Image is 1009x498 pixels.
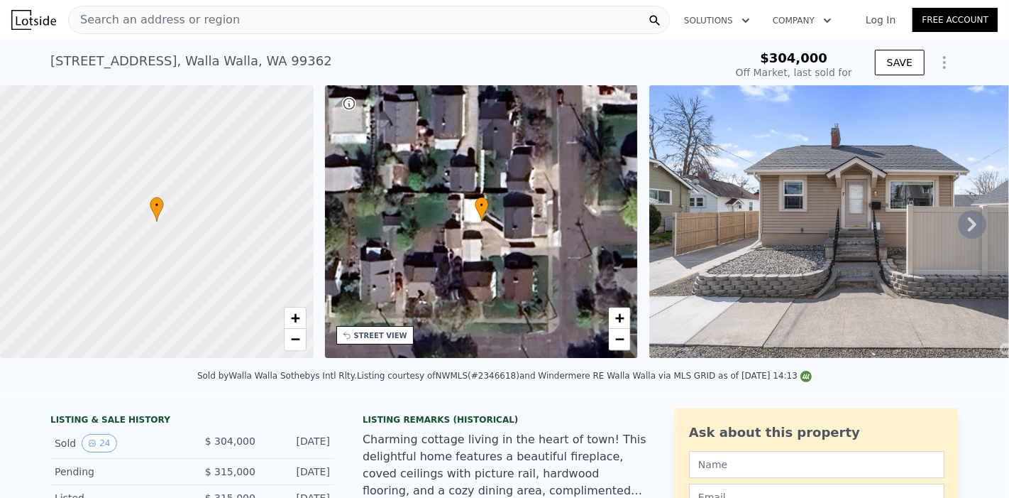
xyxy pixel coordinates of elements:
[615,330,624,348] span: −
[736,65,852,80] div: Off Market, last sold for
[197,371,357,381] div: Sold by Walla Walla Sothebys Intl Rlty .
[290,330,299,348] span: −
[475,197,489,222] div: •
[609,329,630,350] a: Zoom out
[150,197,164,222] div: •
[285,329,306,350] a: Zoom out
[615,309,624,327] span: +
[609,308,630,329] a: Zoom in
[50,51,332,71] div: [STREET_ADDRESS] , Walla Walla , WA 99362
[69,11,240,28] span: Search an address or region
[267,434,330,453] div: [DATE]
[150,199,164,212] span: •
[50,414,334,428] div: LISTING & SALE HISTORY
[357,371,812,381] div: Listing courtesy of NWMLS (#2346618) and Windermere RE Walla Walla via MLS GRID as of [DATE] 14:13
[475,199,489,212] span: •
[912,8,998,32] a: Free Account
[205,435,255,447] span: $ 304,000
[761,8,843,33] button: Company
[800,371,812,382] img: NWMLS Logo
[55,465,181,479] div: Pending
[875,50,925,75] button: SAVE
[363,414,646,426] div: Listing Remarks (Historical)
[689,423,944,443] div: Ask about this property
[82,434,116,453] button: View historical data
[11,10,56,30] img: Lotside
[930,48,959,77] button: Show Options
[285,308,306,329] a: Zoom in
[290,309,299,327] span: +
[849,13,912,27] a: Log In
[760,50,827,65] span: $304,000
[55,434,181,453] div: Sold
[267,465,330,479] div: [DATE]
[673,8,761,33] button: Solutions
[205,466,255,477] span: $ 315,000
[354,330,407,341] div: STREET VIEW
[689,451,944,478] input: Name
